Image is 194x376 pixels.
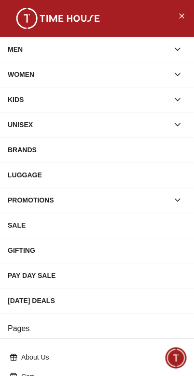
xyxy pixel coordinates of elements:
[8,242,186,259] div: GIFTING
[8,41,169,58] div: MEN
[10,8,106,29] img: ...
[8,292,186,309] div: [DATE] DEALS
[8,116,169,133] div: UNISEX
[8,91,169,108] div: KIDS
[8,141,186,159] div: BRANDS
[8,267,186,284] div: PAY DAY SALE
[8,66,169,83] div: WOMEN
[8,191,169,209] div: PROMOTIONS
[8,166,186,184] div: LUGGAGE
[8,217,186,234] div: SALE
[21,352,180,362] p: About Us
[174,8,189,23] button: Close Menu
[166,347,187,369] div: Chat Widget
